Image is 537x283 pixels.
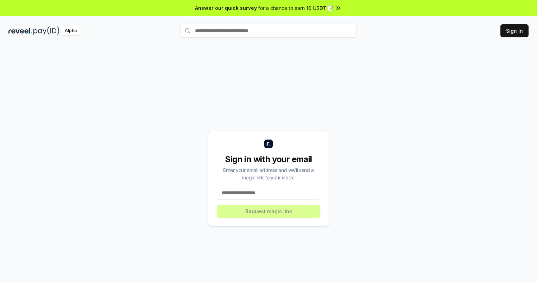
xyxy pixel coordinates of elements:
div: Sign in with your email [217,154,320,165]
img: reveel_dark [8,26,32,35]
img: pay_id [33,26,59,35]
div: Alpha [61,26,81,35]
span: Answer our quick survey [195,4,257,12]
button: Sign In [500,24,529,37]
span: for a chance to earn 10 USDT 📝 [258,4,334,12]
img: logo_small [264,140,273,148]
div: Enter your email address and we’ll send a magic link to your inbox. [217,166,320,181]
